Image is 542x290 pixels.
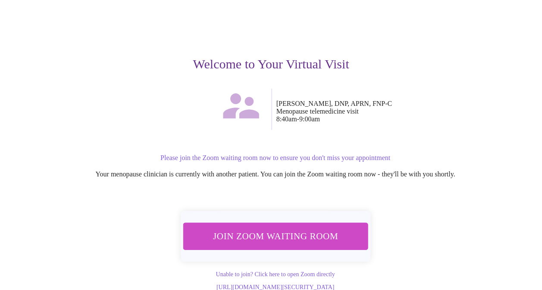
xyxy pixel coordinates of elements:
p: Please join the Zoom waiting room now to ensure you don't miss your appointment [22,154,528,162]
h3: Welcome to Your Virtual Visit [14,57,528,71]
button: Join Zoom Waiting Room [183,222,368,250]
p: [PERSON_NAME], DNP, APRN, FNP-C Menopause telemedicine visit 8:40am - 9:00am [276,100,529,123]
a: Unable to join? Click here to open Zoom directly [216,271,335,278]
span: Join Zoom Waiting Room [194,228,356,244]
p: Your menopause clinician is currently with another patient. You can join the Zoom waiting room no... [22,170,528,178]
